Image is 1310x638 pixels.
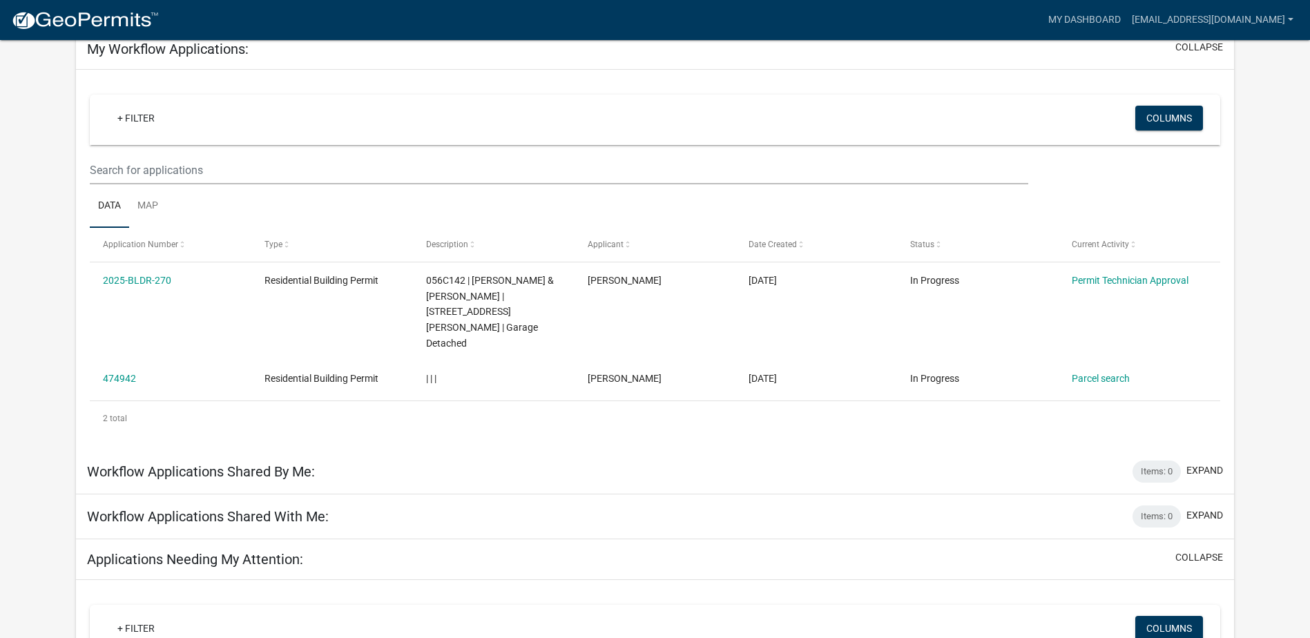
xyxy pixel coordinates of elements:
datatable-header-cell: Status [897,228,1059,261]
button: collapse [1175,550,1223,565]
span: Applicant [588,240,624,249]
span: 09/08/2025 [749,275,777,286]
input: Search for applications [90,156,1028,184]
span: Date Created [749,240,797,249]
a: Map [129,184,166,229]
datatable-header-cell: Current Activity [1059,228,1220,261]
span: | | | [426,373,436,384]
datatable-header-cell: Date Created [735,228,897,261]
h5: Workflow Applications Shared With Me: [87,508,329,525]
span: Application Number [103,240,178,249]
h5: Workflow Applications Shared By Me: [87,463,315,480]
h5: My Workflow Applications: [87,41,249,57]
button: expand [1186,463,1223,478]
div: collapse [76,70,1234,449]
span: 056C142 | PLATT STEPHEN F & JULIE R | 202 THOMAS DR | Garage Detached [426,275,554,349]
button: expand [1186,508,1223,523]
a: My Dashboard [1043,7,1126,33]
span: Residential Building Permit [264,275,378,286]
a: + Filter [106,106,166,130]
span: Stephen Frank Platt [588,275,662,286]
datatable-header-cell: Applicant [574,228,735,261]
div: Items: 0 [1133,505,1181,528]
div: Items: 0 [1133,461,1181,483]
a: 2025-BLDR-270 [103,275,171,286]
span: Type [264,240,282,249]
button: collapse [1175,40,1223,55]
span: Current Activity [1072,240,1129,249]
span: In Progress [910,373,959,384]
span: 09/08/2025 [749,373,777,384]
span: Status [910,240,934,249]
span: In Progress [910,275,959,286]
a: Data [90,184,129,229]
datatable-header-cell: Description [413,228,575,261]
h5: Applications Needing My Attention: [87,551,303,568]
datatable-header-cell: Type [251,228,413,261]
a: Permit Technician Approval [1072,275,1188,286]
a: 474942 [103,373,136,384]
div: 2 total [90,401,1220,436]
button: Columns [1135,106,1203,130]
a: [EMAIL_ADDRESS][DOMAIN_NAME] [1126,7,1299,33]
span: Residential Building Permit [264,373,378,384]
span: Stephen Frank Platt [588,373,662,384]
span: Description [426,240,468,249]
a: Parcel search [1072,373,1130,384]
datatable-header-cell: Application Number [90,228,251,261]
